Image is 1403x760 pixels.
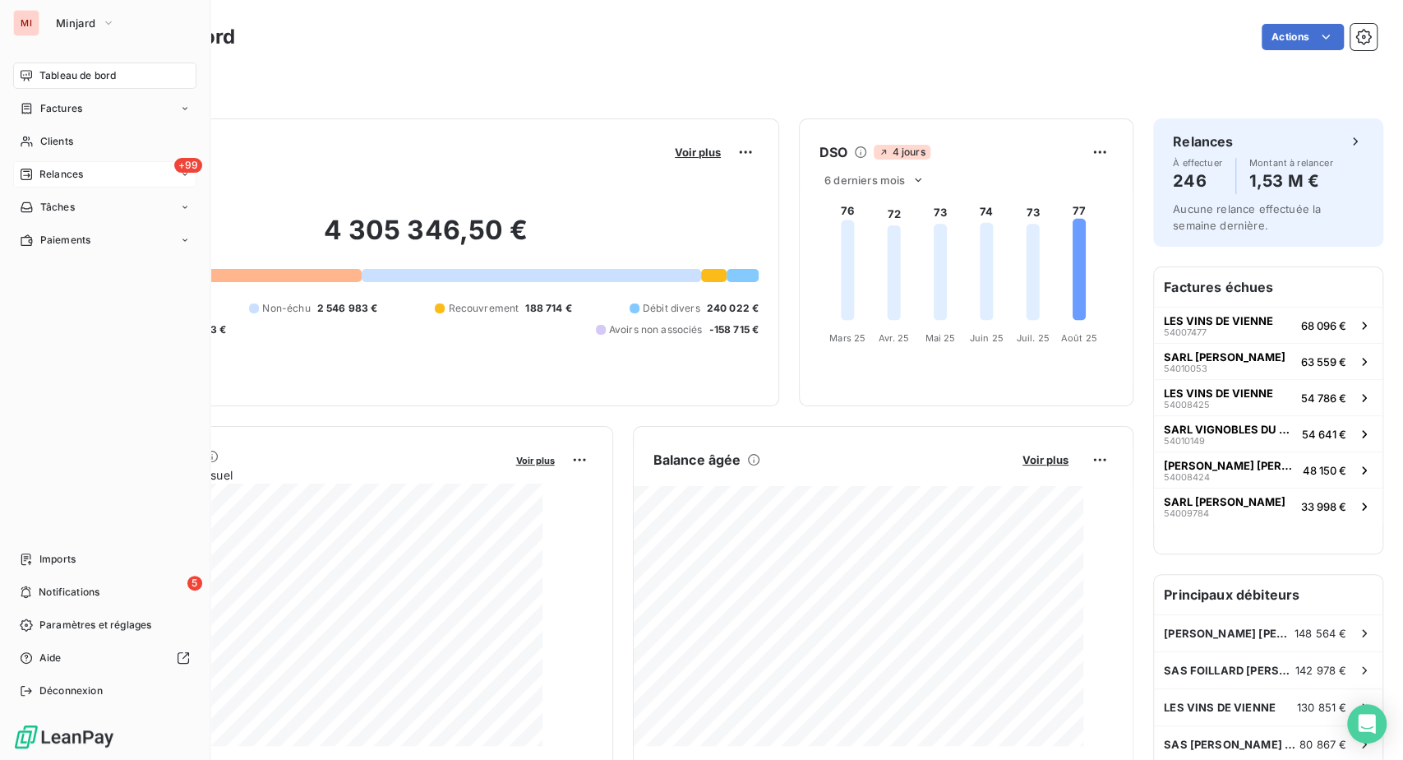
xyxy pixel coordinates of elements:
[874,145,930,160] span: 4 jours
[1173,132,1233,151] h6: Relances
[56,16,95,30] span: Minjard
[39,618,151,633] span: Paramètres et réglages
[13,10,39,36] div: MI
[1295,664,1346,677] span: 142 978 €
[643,301,700,316] span: Débit divers
[93,214,759,263] h2: 4 305 346,50 €
[1301,500,1346,513] span: 33 998 €
[525,301,571,316] span: 188 714 €
[174,158,202,173] span: +99
[709,322,759,337] span: -158 715 €
[707,301,759,316] span: 240 022 €
[1299,738,1346,751] span: 80 867 €
[13,63,196,89] a: Tableau de bord
[1262,24,1344,50] button: Actions
[1164,314,1273,327] span: LES VINS DE VIENNE
[1164,508,1209,518] span: 54009784
[675,146,721,159] span: Voir plus
[1301,392,1346,405] span: 54 786 €
[879,331,909,343] tspan: Avr. 25
[1173,202,1321,232] span: Aucune relance effectuée la semaine dernière.
[1154,379,1382,415] button: LES VINS DE VIENNE5400842554 786 €
[1164,738,1299,751] span: SAS [PERSON_NAME] VERMOUTH
[1249,158,1333,168] span: Montant à relancer
[448,301,519,316] span: Recouvrement
[1154,267,1382,307] h6: Factures échues
[39,552,76,567] span: Imports
[1164,327,1207,337] span: 54007477
[39,68,116,83] span: Tableau de bord
[13,227,196,253] a: Paiements
[1164,495,1285,508] span: SARL [PERSON_NAME]
[317,301,378,316] span: 2 546 983 €
[1164,436,1205,446] span: 54010149
[13,724,115,750] img: Logo LeanPay
[93,466,505,484] span: Chiffre d'affaires mensuel
[1016,331,1049,343] tspan: Juil. 25
[1154,452,1382,488] button: [PERSON_NAME] [PERSON_NAME]5400842448 150 €
[609,322,703,337] span: Avoirs non associés
[40,101,82,116] span: Factures
[1164,350,1285,364] span: SARL [PERSON_NAME]
[1301,319,1346,332] span: 68 096 €
[13,645,196,671] a: Aide
[39,585,99,600] span: Notifications
[40,134,73,149] span: Clients
[670,145,726,160] button: Voir plus
[1164,459,1296,472] span: [PERSON_NAME] [PERSON_NAME]
[1164,423,1295,436] span: SARL VIGNOBLES DU MONTEILLET
[1154,575,1382,614] h6: Principaux débiteurs
[39,167,83,182] span: Relances
[40,233,90,248] span: Paiements
[653,450,741,470] h6: Balance âgée
[1347,704,1387,744] div: Open Intercom Messenger
[13,194,196,220] a: Tâches
[13,161,196,188] a: +99Relances
[1302,428,1346,441] span: 54 641 €
[13,546,196,572] a: Imports
[1164,400,1210,410] span: 54008425
[1154,343,1382,379] button: SARL [PERSON_NAME]5401005363 559 €
[39,684,103,698] span: Déconnexion
[262,301,310,316] span: Non-échu
[1164,701,1276,714] span: LES VINS DE VIENNE
[13,612,196,638] a: Paramètres et réglages
[970,331,1004,343] tspan: Juin 25
[1022,453,1068,466] span: Voir plus
[1295,627,1346,640] span: 148 564 €
[1154,488,1382,524] button: SARL [PERSON_NAME]5400978433 998 €
[925,331,955,343] tspan: Mai 25
[1164,664,1295,677] span: SAS FOILLARD [PERSON_NAME]
[1297,701,1346,714] span: 130 851 €
[1249,168,1333,194] h4: 1,53 M €
[1164,472,1210,482] span: 54008424
[819,142,847,162] h6: DSO
[1154,415,1382,452] button: SARL VIGNOBLES DU MONTEILLET5401014954 641 €
[1301,355,1346,368] span: 63 559 €
[40,200,75,215] span: Tâches
[1303,464,1346,477] span: 48 150 €
[1164,364,1207,373] span: 54010053
[13,95,196,122] a: Factures
[829,331,865,343] tspan: Mars 25
[1154,307,1382,343] button: LES VINS DE VIENNE5400747768 096 €
[1018,452,1073,467] button: Voir plus
[511,452,560,467] button: Voir plus
[1061,331,1097,343] tspan: Août 25
[1173,158,1222,168] span: À effectuer
[1164,387,1273,400] span: LES VINS DE VIENNE
[824,174,905,187] span: 6 derniers mois
[1173,168,1222,194] h4: 246
[1164,627,1295,640] span: [PERSON_NAME] [PERSON_NAME]
[13,128,196,155] a: Clients
[516,455,555,466] span: Voir plus
[39,651,62,665] span: Aide
[187,576,202,591] span: 5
